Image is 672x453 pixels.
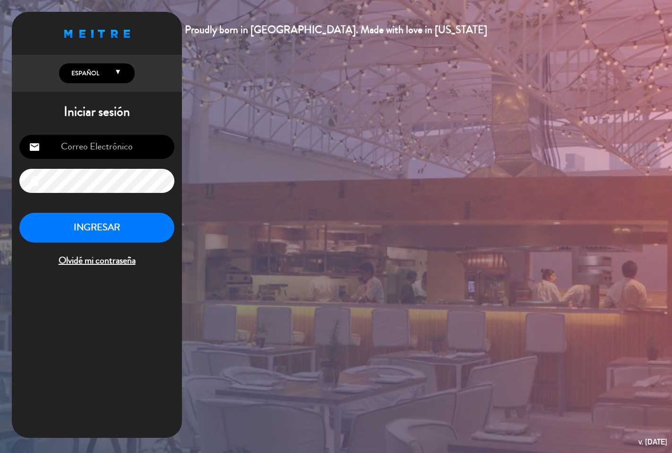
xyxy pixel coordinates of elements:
[29,175,40,187] i: lock
[12,104,182,120] h1: Iniciar sesión
[19,253,174,269] span: Olvidé mi contraseña
[69,69,99,78] span: Español
[19,135,174,159] input: Correo Electrónico
[19,213,174,243] button: INGRESAR
[29,141,40,153] i: email
[638,436,667,448] div: v. [DATE]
